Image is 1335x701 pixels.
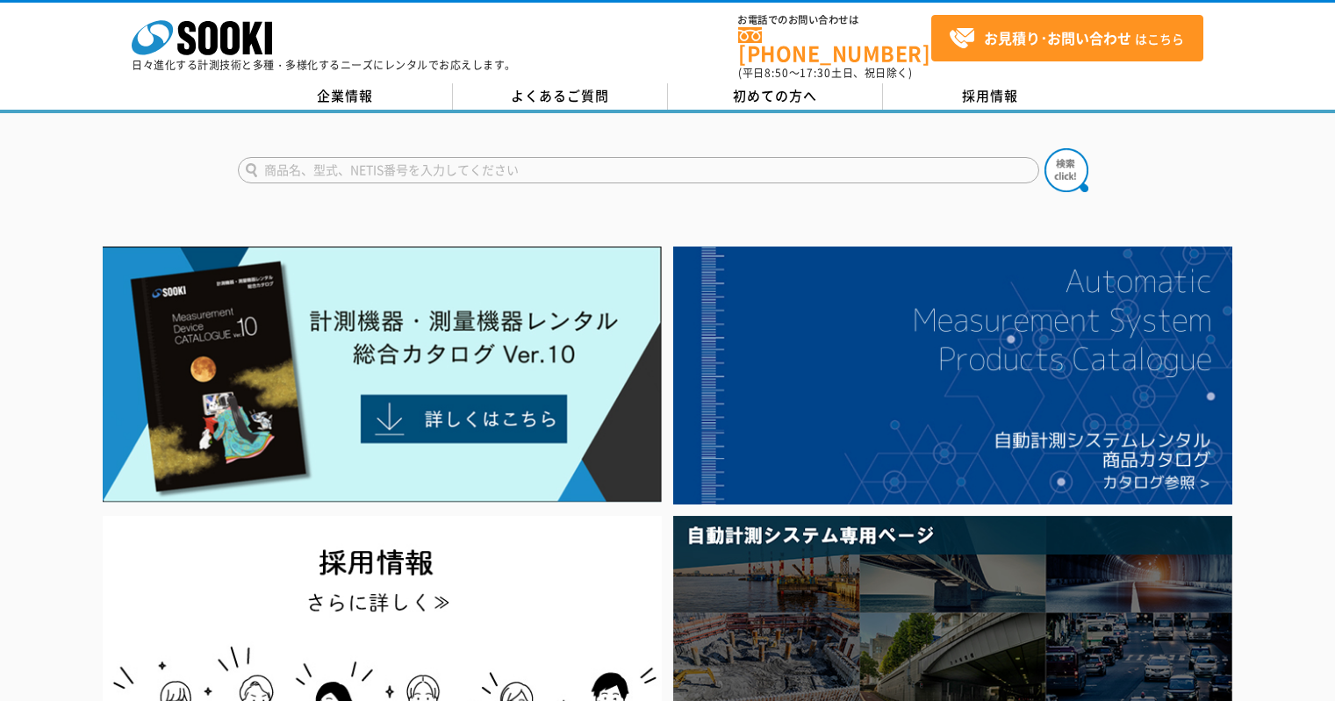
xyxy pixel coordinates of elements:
img: btn_search.png [1044,148,1088,192]
span: (平日 ～ 土日、祝日除く) [738,65,912,81]
span: お電話でのお問い合わせは [738,15,931,25]
img: Catalog Ver10 [103,247,662,503]
span: 8:50 [764,65,789,81]
a: [PHONE_NUMBER] [738,27,931,63]
a: よくあるご質問 [453,83,668,110]
img: 自動計測システムカタログ [673,247,1232,504]
p: 日々進化する計測技術と多種・多様化するニーズにレンタルでお応えします。 [132,60,516,70]
input: 商品名、型式、NETIS番号を入力してください [238,157,1039,183]
a: 企業情報 [238,83,453,110]
span: 初めての方へ [733,86,817,105]
a: 採用情報 [883,83,1098,110]
strong: お見積り･お問い合わせ [984,27,1131,48]
span: 17:30 [800,65,831,81]
a: お見積り･お問い合わせはこちら [931,15,1203,61]
a: 初めての方へ [668,83,883,110]
span: はこちら [949,25,1184,52]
